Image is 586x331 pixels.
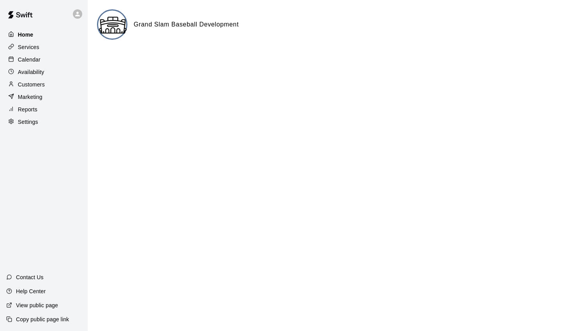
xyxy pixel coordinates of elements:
[6,79,81,90] a: Customers
[18,43,39,51] p: Services
[16,301,58,309] p: View public page
[6,104,81,115] a: Reports
[6,116,81,128] a: Settings
[18,118,38,126] p: Settings
[6,41,81,53] a: Services
[6,91,81,103] a: Marketing
[18,68,44,76] p: Availability
[16,315,69,323] p: Copy public page link
[6,29,81,40] a: Home
[6,66,81,78] a: Availability
[18,31,34,39] p: Home
[18,56,41,63] p: Calendar
[16,273,44,281] p: Contact Us
[16,287,46,295] p: Help Center
[6,54,81,65] a: Calendar
[134,19,239,30] h6: Grand Slam Baseball Development
[18,93,42,101] p: Marketing
[98,11,127,40] img: Grand Slam Baseball Development logo
[18,81,45,88] p: Customers
[18,106,37,113] p: Reports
